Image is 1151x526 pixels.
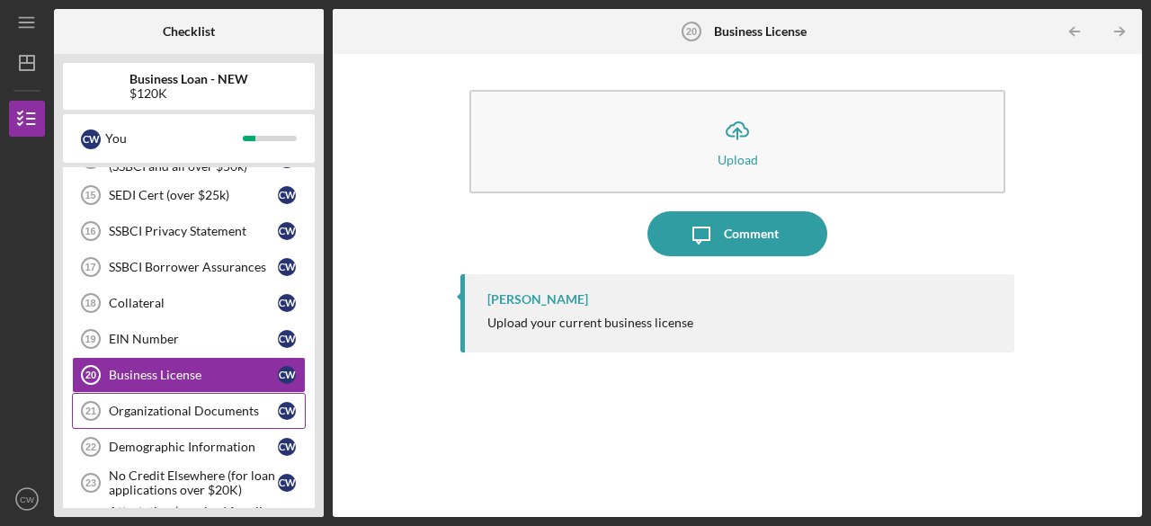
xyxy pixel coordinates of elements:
a: 23No Credit Elsewhere (for loan applications over $20K)CW [72,465,306,501]
tspan: 21 [85,406,96,416]
a: 20Business LicenseCW [72,357,306,393]
tspan: 20 [85,370,96,380]
a: 19EIN NumberCW [72,321,306,357]
div: Demographic Information [109,440,278,454]
a: 21Organizational DocumentsCW [72,393,306,429]
div: C W [278,186,296,204]
tspan: 17 [85,262,95,272]
div: Business License [109,368,278,382]
div: Collateral [109,296,278,310]
div: [PERSON_NAME] [487,292,588,307]
div: C W [278,402,296,420]
button: CW [9,481,45,517]
div: Upload your current business license [487,316,693,330]
div: SSBCI Borrower Assurances [109,260,278,274]
div: C W [278,474,296,492]
tspan: 18 [85,298,95,308]
a: 18CollateralCW [72,285,306,321]
tspan: 22 [85,441,96,452]
a: 22Demographic InformationCW [72,429,306,465]
div: Upload [718,153,758,166]
div: You [105,123,243,154]
tspan: 15 [85,190,95,201]
div: C W [278,330,296,348]
div: Comment [724,211,779,256]
div: SEDI Cert (over $25k) [109,188,278,202]
div: SSBCI Privacy Statement [109,224,278,238]
div: C W [278,438,296,456]
div: No Credit Elsewhere (for loan applications over $20K) [109,468,278,497]
b: Business License [714,24,807,39]
tspan: 20 [685,26,696,37]
div: C W [278,294,296,312]
a: 16SSBCI Privacy StatementCW [72,213,306,249]
tspan: 16 [85,226,95,236]
b: Business Loan - NEW [129,72,248,86]
div: C W [278,366,296,384]
b: Checklist [163,24,215,39]
div: C W [81,129,101,149]
a: 17SSBCI Borrower AssurancesCW [72,249,306,285]
div: C W [278,222,296,240]
tspan: 19 [85,334,95,344]
div: EIN Number [109,332,278,346]
div: C W [278,258,296,276]
div: Organizational Documents [109,404,278,418]
tspan: 23 [85,477,96,488]
button: Upload [469,90,1005,193]
div: $120K [129,86,248,101]
text: CW [20,495,35,504]
button: Comment [647,211,827,256]
a: 15SEDI Cert (over $25k)CW [72,177,306,213]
